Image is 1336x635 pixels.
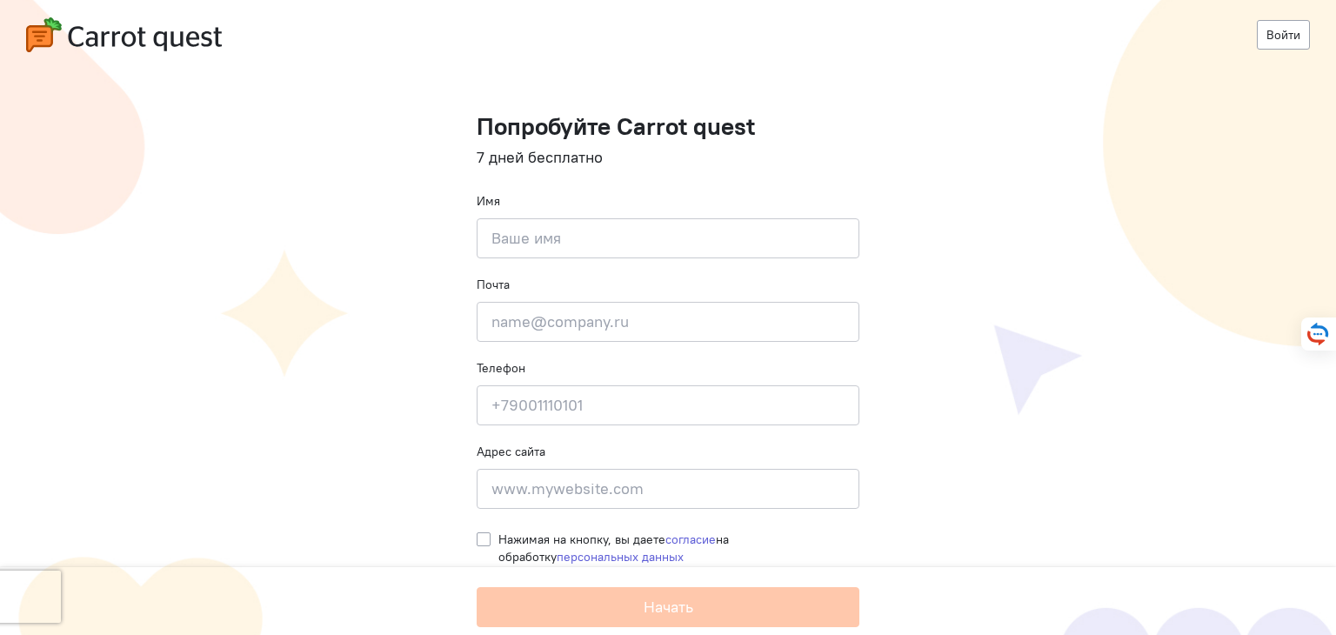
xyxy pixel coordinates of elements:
label: Имя [477,192,500,210]
span: Нажимая на кнопку, вы даете на обработку [498,531,729,565]
img: carrot-quest-logo.svg [26,17,222,52]
h1: Попробуйте Carrot quest [477,113,859,140]
label: Адрес сайта [477,443,545,460]
input: name@company.ru [477,302,859,342]
a: согласие [665,531,716,547]
label: Телефон [477,359,525,377]
h4: 7 дней бесплатно [477,149,859,166]
input: www.mywebsite.com [477,469,859,509]
a: персональных данных [557,549,684,565]
a: Войти [1257,20,1310,50]
input: +79001110101 [477,385,859,425]
label: Почта [477,276,510,293]
input: Ваше имя [477,218,859,258]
